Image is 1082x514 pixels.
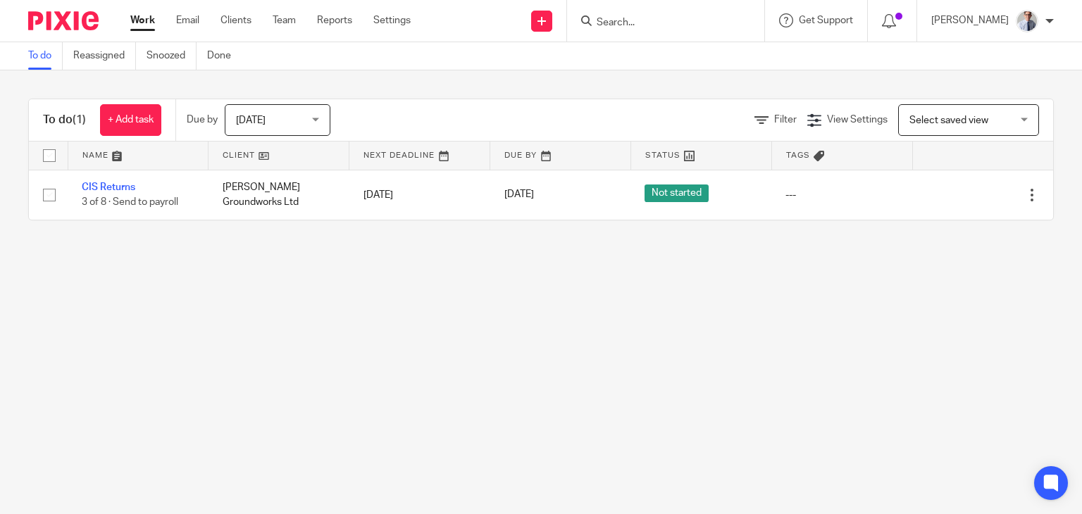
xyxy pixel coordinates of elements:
[317,13,352,27] a: Reports
[82,182,135,192] a: CIS Returns
[931,13,1009,27] p: [PERSON_NAME]
[100,104,161,136] a: + Add task
[373,13,411,27] a: Settings
[909,115,988,125] span: Select saved view
[43,113,86,127] h1: To do
[209,170,349,220] td: [PERSON_NAME] Groundworks Ltd
[147,42,197,70] a: Snoozed
[785,188,898,202] div: ---
[73,114,86,125] span: (1)
[1016,10,1038,32] img: IMG_9924.jpg
[187,113,218,127] p: Due by
[827,115,888,125] span: View Settings
[273,13,296,27] a: Team
[595,17,722,30] input: Search
[28,42,63,70] a: To do
[349,170,490,220] td: [DATE]
[28,11,99,30] img: Pixie
[774,115,797,125] span: Filter
[130,13,155,27] a: Work
[82,197,178,207] span: 3 of 8 · Send to payroll
[207,42,242,70] a: Done
[799,15,853,25] span: Get Support
[786,151,810,159] span: Tags
[176,13,199,27] a: Email
[220,13,251,27] a: Clients
[645,184,709,202] span: Not started
[73,42,136,70] a: Reassigned
[236,115,266,125] span: [DATE]
[504,190,534,200] span: [DATE]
